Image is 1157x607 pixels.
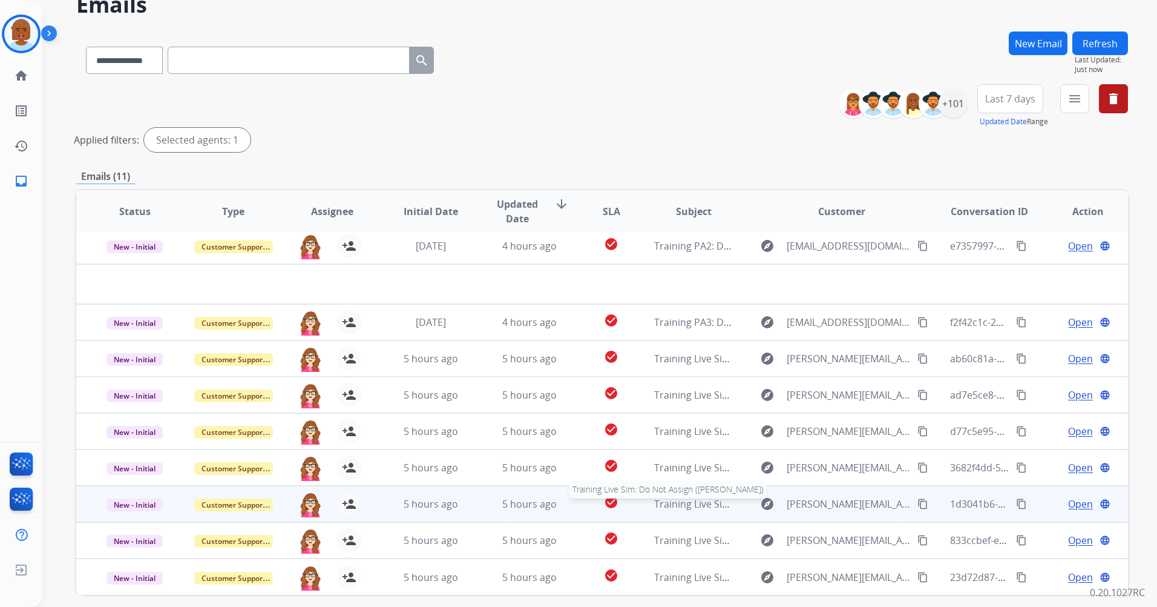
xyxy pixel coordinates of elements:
[1100,462,1110,473] mat-icon: language
[298,492,323,517] img: agent-avatar
[604,568,618,583] mat-icon: check_circle
[760,533,775,548] mat-icon: explore
[107,462,163,475] span: New - Initial
[1100,390,1110,400] mat-icon: language
[760,424,775,439] mat-icon: explore
[342,533,356,548] mat-icon: person_add
[787,351,911,366] span: [PERSON_NAME][EMAIL_ADDRESS][PERSON_NAME][DOMAIN_NAME]
[917,426,928,437] mat-icon: content_copy
[654,571,884,584] span: Training Live Sim: Do Not Assign ([PERSON_NAME])
[107,240,163,253] span: New - Initial
[194,317,273,330] span: Customer Support
[4,17,38,51] img: avatar
[985,96,1035,101] span: Last 7 days
[194,240,273,253] span: Customer Support
[654,425,884,438] span: Training Live Sim: Do Not Assign ([PERSON_NAME])
[502,239,557,253] span: 4 hours ago
[654,388,884,402] span: Training Live Sim: Do Not Assign ([PERSON_NAME])
[980,117,1027,127] button: Updated Date
[569,480,767,499] span: Training Live Sim: Do Not Assign ([PERSON_NAME])
[298,234,323,259] img: agent-avatar
[980,116,1048,127] span: Range
[107,390,163,402] span: New - Initial
[416,239,446,253] span: [DATE]
[603,204,620,219] span: SLA
[107,426,163,439] span: New - Initial
[1068,460,1093,475] span: Open
[917,572,928,583] mat-icon: content_copy
[654,534,884,547] span: Training Live Sim: Do Not Assign ([PERSON_NAME])
[74,133,139,147] p: Applied filters:
[950,239,1138,253] span: e7357997-8447-4352-9a1c-b41ae7071dab
[950,534,1132,547] span: 833ccbef-e140-4e22-97ba-fbde9cc3eb44
[107,317,163,330] span: New - Initial
[1100,426,1110,437] mat-icon: language
[604,237,618,251] mat-icon: check_circle
[490,197,545,226] span: Updated Date
[342,315,356,330] mat-icon: person_add
[194,462,273,475] span: Customer Support
[1068,533,1093,548] span: Open
[1100,353,1110,364] mat-icon: language
[298,310,323,336] img: agent-avatar
[1100,572,1110,583] mat-icon: language
[222,204,244,219] span: Type
[14,139,28,153] mat-icon: history
[298,347,323,372] img: agent-avatar
[917,499,928,509] mat-icon: content_copy
[1100,499,1110,509] mat-icon: language
[1016,426,1027,437] mat-icon: content_copy
[107,572,163,585] span: New - Initial
[342,570,356,585] mat-icon: person_add
[194,499,273,511] span: Customer Support
[404,388,458,402] span: 5 hours ago
[1016,462,1027,473] mat-icon: content_copy
[1072,32,1128,55] button: Refresh
[977,84,1043,113] button: Last 7 days
[298,456,323,481] img: agent-avatar
[14,174,28,188] mat-icon: inbox
[502,497,557,511] span: 5 hours ago
[654,461,884,474] span: Training Live Sim: Do Not Assign ([PERSON_NAME])
[404,571,458,584] span: 5 hours ago
[107,499,163,511] span: New - Initial
[917,317,928,328] mat-icon: content_copy
[502,461,557,474] span: 5 hours ago
[298,383,323,408] img: agent-avatar
[342,424,356,439] mat-icon: person_add
[1100,535,1110,546] mat-icon: language
[1029,190,1128,233] th: Action
[917,462,928,473] mat-icon: content_copy
[194,390,273,402] span: Customer Support
[144,128,251,152] div: Selected agents: 1
[1016,390,1027,400] mat-icon: content_copy
[404,461,458,474] span: 5 hours ago
[787,570,911,585] span: [PERSON_NAME][EMAIL_ADDRESS][PERSON_NAME][DOMAIN_NAME]
[604,386,618,400] mat-icon: check_circle
[502,571,557,584] span: 5 hours ago
[119,204,151,219] span: Status
[1068,424,1093,439] span: Open
[298,419,323,445] img: agent-avatar
[1068,351,1093,366] span: Open
[1106,91,1121,106] mat-icon: delete
[1068,388,1093,402] span: Open
[298,565,323,591] img: agent-avatar
[1016,535,1027,546] mat-icon: content_copy
[14,104,28,118] mat-icon: list_alt
[760,460,775,475] mat-icon: explore
[604,531,618,546] mat-icon: check_circle
[760,351,775,366] mat-icon: explore
[604,422,618,437] mat-icon: check_circle
[1068,497,1093,511] span: Open
[950,571,1136,584] span: 23d72d87-8dec-4005-9f9a-7422b93d6944
[404,425,458,438] span: 5 hours ago
[950,461,1136,474] span: 3682f4dd-55d1-4a99-9cdd-5aad00fd980d
[1009,32,1067,55] button: New Email
[654,352,884,365] span: Training Live Sim: Do Not Assign ([PERSON_NAME])
[760,388,775,402] mat-icon: explore
[787,424,911,439] span: [PERSON_NAME][EMAIL_ADDRESS][PERSON_NAME][DOMAIN_NAME]
[502,316,557,329] span: 4 hours ago
[404,534,458,547] span: 5 hours ago
[1016,317,1027,328] mat-icon: content_copy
